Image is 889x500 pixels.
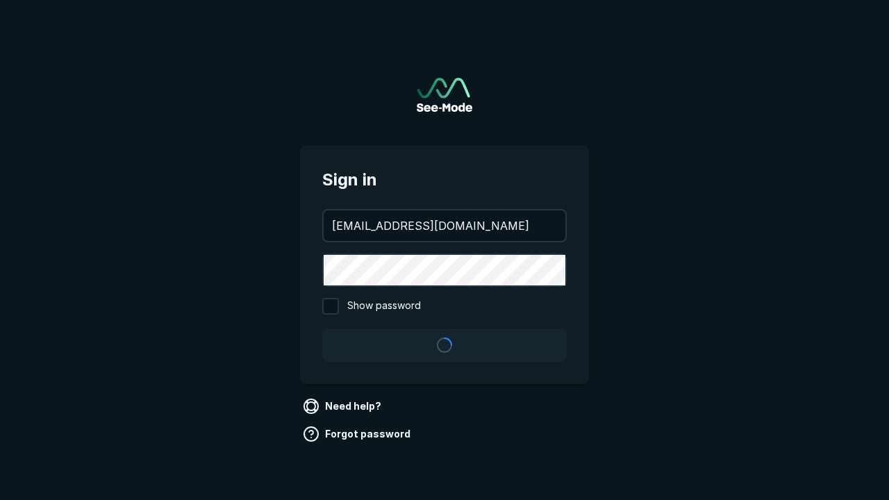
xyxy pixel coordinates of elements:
span: Sign in [322,167,567,192]
input: your@email.com [324,210,565,241]
span: Show password [347,298,421,315]
a: Forgot password [300,423,416,445]
img: See-Mode Logo [417,78,472,112]
a: Go to sign in [417,78,472,112]
a: Need help? [300,395,387,417]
